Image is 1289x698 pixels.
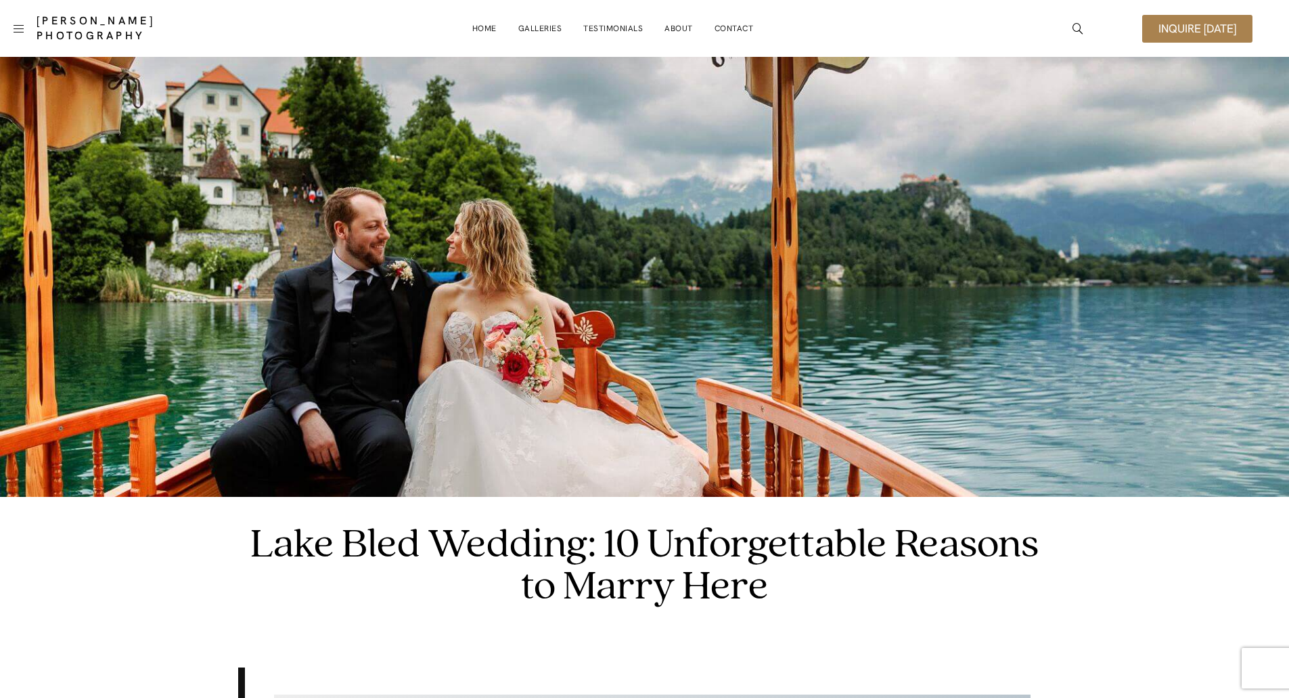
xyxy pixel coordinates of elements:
[518,15,562,42] a: Galleries
[1142,15,1252,43] a: Inquire [DATE]
[238,524,1051,608] h1: Lake Bled Wedding: 10 Unforgettable Reasons to Marry Here
[664,15,693,42] a: About
[715,15,754,42] a: Contact
[583,15,643,42] a: Testimonials
[1066,16,1090,41] a: icon-magnifying-glass34
[1158,23,1236,35] span: Inquire [DATE]
[37,14,255,43] a: [PERSON_NAME] Photography
[472,15,497,42] a: Home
